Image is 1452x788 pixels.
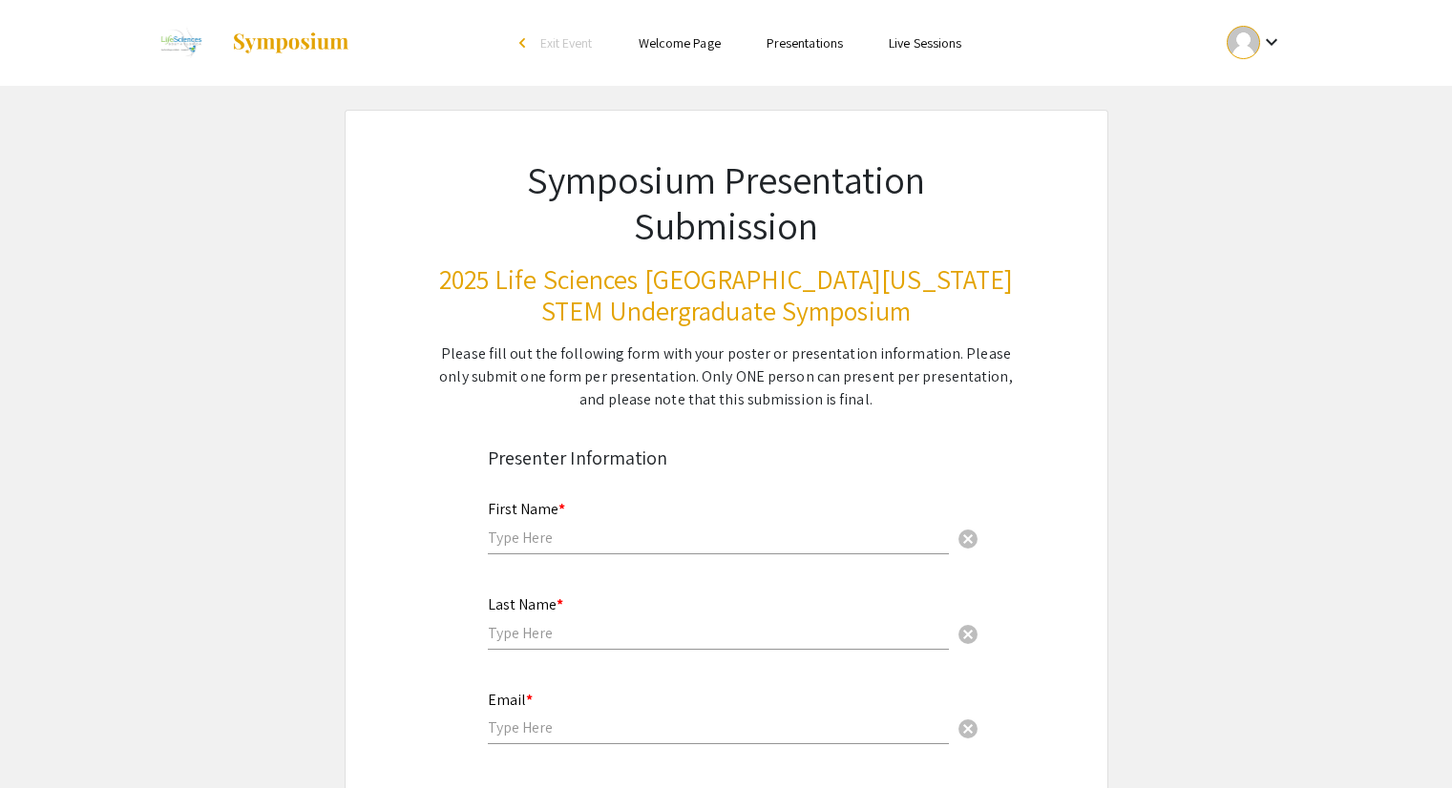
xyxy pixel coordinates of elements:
[488,690,533,710] mat-label: Email
[488,717,949,737] input: Type Here
[149,19,351,67] a: 2025 Life Sciences South Florida STEM Undergraduate Symposium
[488,444,965,472] div: Presenter Information
[488,623,949,643] input: Type Here
[438,263,1015,327] h3: 2025 Life Sciences [GEOGRAPHIC_DATA][US_STATE] STEM Undergraduate Symposium
[957,528,979,550] span: cancel
[231,31,350,54] img: Symposium by ForagerOne
[540,34,593,52] span: Exit Event
[488,594,563,614] mat-label: Last Name
[1207,21,1303,64] button: Expand account dropdown
[639,34,721,52] a: Welcome Page
[767,34,843,52] a: Presentations
[438,342,1015,411] div: Please fill out the following form with your poster or presentation information. Please only subm...
[149,19,213,67] img: 2025 Life Sciences South Florida STEM Undergraduate Symposium
[14,702,81,774] iframe: Chat
[438,156,1015,248] h1: Symposium Presentation Submission
[957,717,979,740] span: cancel
[949,613,987,652] button: Clear
[488,528,949,548] input: Type Here
[957,623,979,646] span: cancel
[488,499,565,519] mat-label: First Name
[889,34,961,52] a: Live Sessions
[949,709,987,747] button: Clear
[519,37,531,49] div: arrow_back_ios
[1260,31,1283,53] mat-icon: Expand account dropdown
[949,518,987,556] button: Clear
